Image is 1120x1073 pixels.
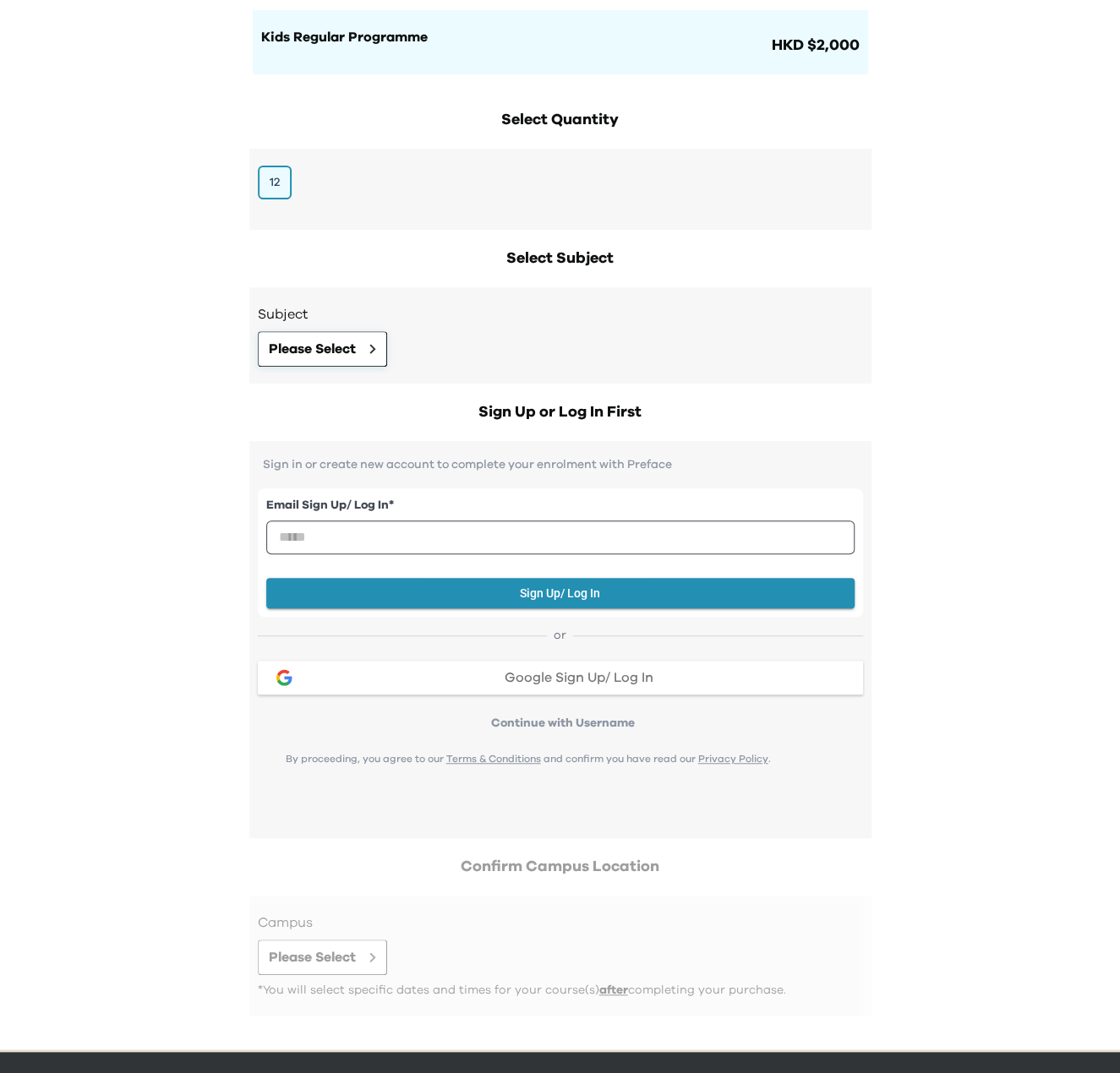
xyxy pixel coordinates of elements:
h2: Select Subject [249,247,871,270]
h3: Subject [258,304,863,324]
span: or [547,627,573,644]
p: Sign in or create new account to complete your enrolment with Preface [258,458,863,471]
h1: Kids Regular Programme [261,27,768,47]
p: By proceeding, you agree to our and confirm you have read our . [258,752,799,765]
h2: Select Quantity [249,108,871,132]
span: HKD $2,000 [768,34,860,57]
h2: Sign Up or Log In First [249,400,871,424]
span: Please Select [269,339,356,359]
button: 12 [258,166,292,199]
span: Google Sign Up/ Log In [505,671,653,684]
h2: Confirm Campus Location [249,855,871,879]
p: Continue with Username [263,715,863,732]
a: Privacy Policy [698,754,768,764]
img: google login [274,667,294,688]
label: Email Sign Up/ Log In * [266,497,855,515]
button: Please Select [258,331,387,367]
a: Terms & Conditions [446,754,541,764]
button: google loginGoogle Sign Up/ Log In [258,661,863,694]
button: Sign Up/ Log In [266,578,855,609]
